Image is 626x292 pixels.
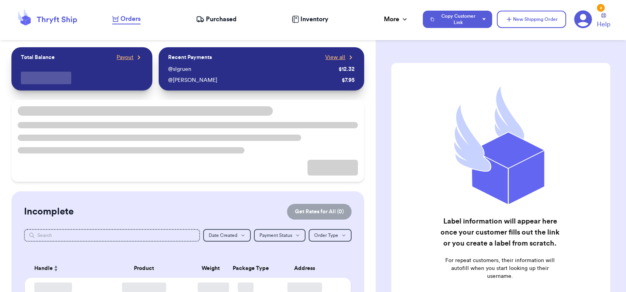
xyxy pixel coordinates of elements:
span: Payout [117,54,133,61]
a: Purchased [196,15,237,24]
input: Search [24,229,200,242]
button: Get Rates for All (0) [287,204,352,220]
h2: Label information will appear here once your customer fills out the link or you create a label fr... [439,216,561,249]
button: Sort ascending [53,264,59,273]
p: For repeat customers, their information will autofill when you start looking up their username. [439,257,561,280]
a: Payout [117,54,143,61]
span: View all [325,54,345,61]
div: $ 12.32 [339,65,355,73]
div: @ slgruen [168,65,335,73]
span: Payment Status [259,233,292,238]
span: Inventory [300,15,328,24]
button: Payment Status [254,229,306,242]
a: Inventory [292,15,328,24]
a: Orders [112,14,141,24]
h2: Incomplete [24,205,74,218]
div: $ 7.95 [342,76,355,84]
button: Copy Customer Link [423,11,492,28]
p: Recent Payments [168,54,212,61]
span: Orders [120,14,141,24]
p: Total Balance [21,54,55,61]
a: Help [597,13,610,29]
button: Order Type [309,229,352,242]
span: Order Type [314,233,338,238]
div: More [384,15,409,24]
button: New Shipping Order [497,11,566,28]
span: Date Created [209,233,237,238]
a: View all [325,54,355,61]
span: Help [597,20,610,29]
div: @ [PERSON_NAME] [168,76,339,84]
span: Handle [34,264,53,273]
th: Package Type [228,259,263,278]
th: Weight [193,259,228,278]
th: Product [95,259,193,278]
button: Date Created [203,229,251,242]
th: Address [263,259,351,278]
span: Purchased [206,15,237,24]
div: 2 [597,4,605,12]
a: 2 [574,10,592,28]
